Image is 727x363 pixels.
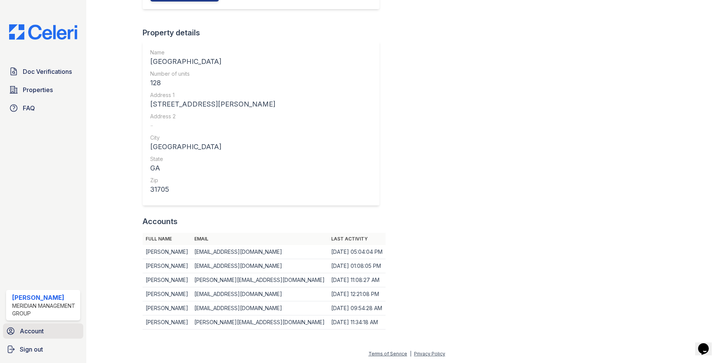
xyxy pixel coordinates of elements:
span: FAQ [23,103,35,113]
iframe: chat widget [695,333,719,355]
div: Number of units [150,70,275,78]
td: [EMAIL_ADDRESS][DOMAIN_NAME] [191,259,328,273]
span: Sign out [20,345,43,354]
div: 128 [150,78,275,88]
a: Sign out [3,342,83,357]
a: Properties [6,82,80,97]
div: Meridian Management Group [12,302,77,317]
td: [PERSON_NAME][EMAIL_ADDRESS][DOMAIN_NAME] [191,273,328,287]
div: State [150,155,275,163]
td: [DATE] 01:08:05 PM [328,259,386,273]
div: Accounts [143,216,386,227]
div: Address 1 [150,91,275,99]
div: Name [150,49,275,56]
a: FAQ [6,100,80,116]
td: [DATE] 11:08:27 AM [328,273,386,287]
div: Property details [143,27,386,38]
td: [PERSON_NAME] [143,245,191,259]
a: Email [194,236,208,242]
span: Properties [23,85,53,94]
td: [DATE] 11:34:18 AM [328,315,386,330]
td: [PERSON_NAME][EMAIL_ADDRESS][DOMAIN_NAME] [191,315,328,330]
div: - [150,120,275,131]
div: City [150,134,275,142]
div: Zip [150,177,275,184]
td: [EMAIL_ADDRESS][DOMAIN_NAME] [191,287,328,301]
a: Doc Verifications [6,64,80,79]
td: [PERSON_NAME] [143,287,191,301]
th: Last activity [328,233,386,245]
span: Account [20,326,44,336]
td: [PERSON_NAME] [143,301,191,315]
td: [DATE] 09:54:28 AM [328,301,386,315]
td: [PERSON_NAME] [143,315,191,330]
img: CE_Logo_Blue-a8612792a0a2168367f1c8372b55b34899dd931a85d93a1a3d3e32e68fde9ad4.png [3,24,83,40]
span: Doc Verifications [23,67,72,76]
div: | [410,351,411,357]
a: Account [3,323,83,339]
div: Address 2 [150,113,275,120]
div: [PERSON_NAME] [12,293,77,302]
a: Privacy Policy [414,351,445,357]
div: GA [150,163,275,174]
div: [GEOGRAPHIC_DATA] [150,142,275,152]
a: Full name [146,236,172,242]
td: [DATE] 12:21:08 PM [328,287,386,301]
td: [PERSON_NAME] [143,259,191,273]
a: Terms of Service [368,351,407,357]
td: [EMAIL_ADDRESS][DOMAIN_NAME] [191,245,328,259]
td: [DATE] 05:04:04 PM [328,245,386,259]
td: [EMAIL_ADDRESS][DOMAIN_NAME] [191,301,328,315]
div: [STREET_ADDRESS][PERSON_NAME] [150,99,275,110]
td: [PERSON_NAME] [143,273,191,287]
div: [GEOGRAPHIC_DATA] [150,56,275,67]
div: 31705 [150,184,275,195]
